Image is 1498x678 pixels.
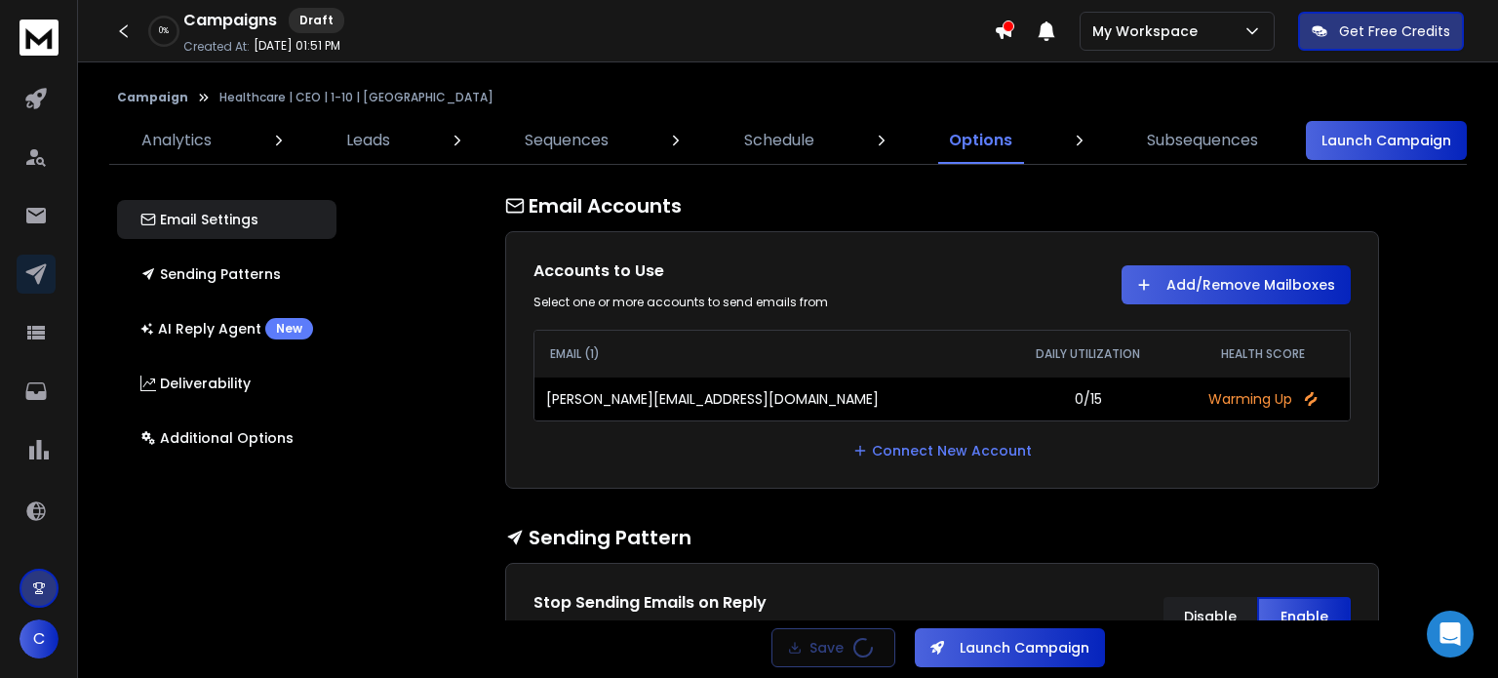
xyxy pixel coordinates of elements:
div: Open Intercom Messenger [1427,611,1474,658]
p: Deliverability [140,374,251,393]
button: C [20,619,59,658]
p: Healthcare | CEO | 1-10 | [GEOGRAPHIC_DATA] [219,90,493,105]
p: Sending Patterns [140,264,281,284]
a: Options [937,117,1024,164]
a: Connect New Account [852,441,1032,460]
button: Launch Campaign [915,628,1105,667]
h1: Stop Sending Emails on Reply [533,591,923,615]
div: Draft [289,8,344,33]
button: AI Reply AgentNew [117,309,336,348]
a: Subsequences [1135,117,1270,164]
th: DAILY UTILIZATION [1000,331,1177,378]
div: New [265,318,313,339]
p: Email Settings [140,210,258,229]
button: Campaign [117,90,188,105]
th: EMAIL (1) [534,331,1000,378]
h1: Email Accounts [505,192,1379,219]
p: Analytics [141,129,212,152]
button: Deliverability [117,364,336,403]
p: [PERSON_NAME][EMAIL_ADDRESS][DOMAIN_NAME] [546,389,879,409]
h1: Accounts to Use [533,259,923,283]
p: Subsequences [1147,129,1258,152]
p: Schedule [744,129,814,152]
p: Get Free Credits [1339,21,1450,41]
td: 0/15 [1000,378,1177,420]
div: Select one or more accounts to send emails from [533,295,923,310]
th: HEALTH SCORE [1176,331,1350,378]
p: Leads [346,129,390,152]
button: Sending Patterns [117,255,336,294]
p: 0 % [159,25,169,37]
button: Launch Campaign [1306,121,1467,160]
button: Email Settings [117,200,336,239]
h1: Campaigns [183,9,277,32]
button: Get Free Credits [1298,12,1464,51]
a: Sequences [513,117,620,164]
button: Disable [1163,597,1257,636]
a: Analytics [130,117,223,164]
p: Options [949,129,1012,152]
a: Leads [335,117,402,164]
a: Schedule [732,117,826,164]
p: Created At: [183,39,250,55]
button: Add/Remove Mailboxes [1122,265,1351,304]
button: Enable [1257,597,1351,636]
p: Sequences [525,129,609,152]
p: [DATE] 01:51 PM [254,38,340,54]
img: logo [20,20,59,56]
p: My Workspace [1092,21,1205,41]
p: Additional Options [140,428,294,448]
p: AI Reply Agent [140,318,313,339]
p: Warming Up [1188,389,1338,409]
button: Additional Options [117,419,336,458]
h1: Sending Pattern [505,524,1379,551]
